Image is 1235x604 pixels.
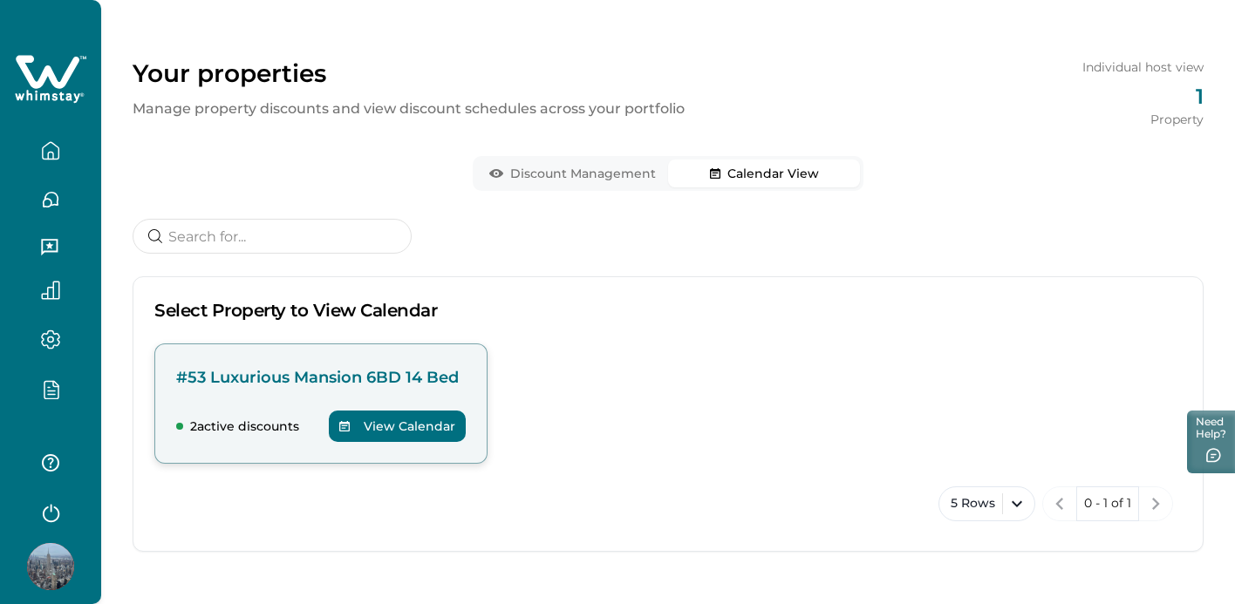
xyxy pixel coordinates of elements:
p: Select Property to View Calendar [154,298,1182,343]
button: Calendar View [668,159,860,187]
button: 5 Rows [938,486,1035,521]
button: previous page [1042,486,1077,521]
p: Manage property discounts and view discount schedules across your portfolio [133,98,685,119]
p: 2 active discounts [190,417,299,435]
input: Search for... [133,219,412,254]
button: View Calendar [329,411,466,442]
p: Your properties [133,58,685,88]
img: Whimstay Host [27,543,74,590]
button: 0 - 1 of 1 [1076,486,1139,521]
p: #53 Luxurious Mansion 6BD 14 Bed [176,365,466,390]
p: Individual host view [1082,58,1204,76]
button: next page [1138,486,1173,521]
p: 1 [1082,83,1204,111]
button: Discount Management [476,159,668,187]
p: Property [1082,111,1204,128]
p: 0 - 1 of 1 [1084,495,1131,512]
